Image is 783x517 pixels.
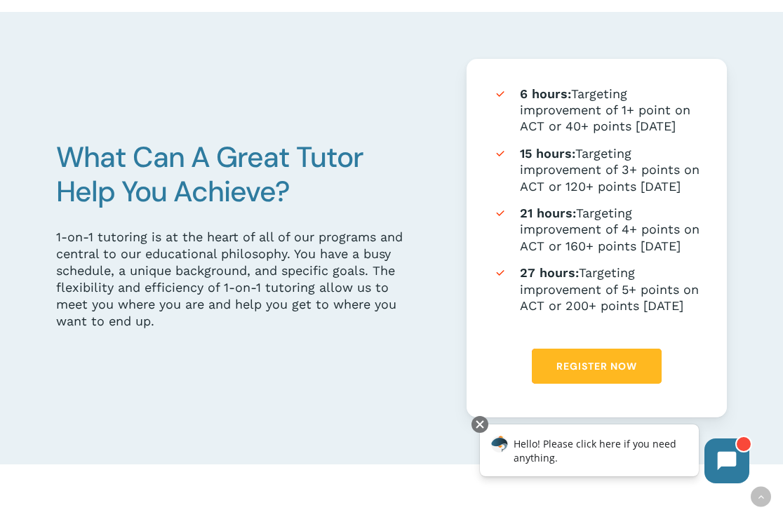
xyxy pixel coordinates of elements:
strong: 21 hours: [520,206,576,220]
li: Targeting improvement of 3+ points on ACT or 120+ points [DATE] [493,145,701,194]
strong: 27 hours: [520,265,579,280]
iframe: Chatbot [465,413,763,497]
div: 1-on-1 tutoring is at the heart of all of our programs and central to our educational philosophy.... [56,229,420,330]
li: Targeting improvement of 1+ point on ACT or 40+ points [DATE] [493,86,701,135]
a: Register Now [532,349,662,384]
span: Register Now [556,359,637,373]
strong: 6 hours: [520,86,571,101]
span: What Can A Great Tutor Help You Achieve? [56,139,363,210]
li: Targeting improvement of 5+ points on ACT or 200+ points [DATE] [493,264,701,314]
strong: 15 hours: [520,146,575,161]
li: Targeting improvement of 4+ points on ACT or 160+ points [DATE] [493,205,701,254]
